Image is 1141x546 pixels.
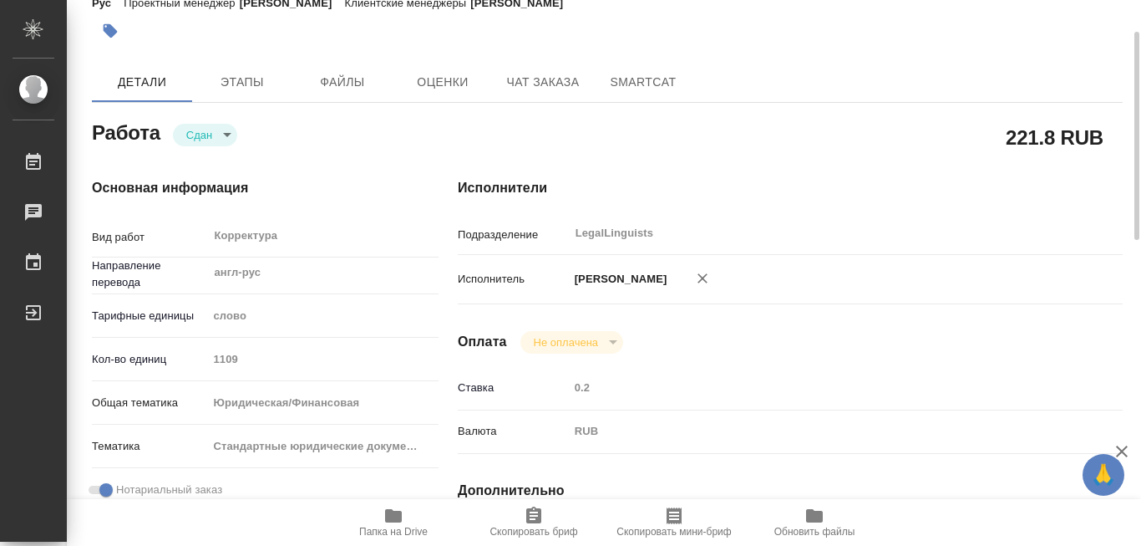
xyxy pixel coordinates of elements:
span: Папка на Drive [359,526,428,538]
div: Сдан [520,331,623,354]
button: Не оплачена [529,335,603,350]
div: Стандартные юридические документы, договоры, уставы [207,432,439,461]
span: Файлы [302,72,383,93]
h4: Оплата [458,332,507,352]
p: Направление перевода [92,258,207,291]
span: Скопировать мини-бриф [616,526,731,538]
span: Этапы [202,72,282,93]
button: Добавить тэг [92,13,129,49]
p: Общая тематика [92,395,207,411]
span: Скопировать бриф [489,526,577,538]
button: Папка на Drive [323,499,464,546]
input: Пустое поле [569,375,1067,400]
h2: 221.8 RUB [1006,123,1103,151]
p: Тематика [92,438,207,455]
p: Тарифные единицы [92,308,207,324]
button: 🙏 [1083,454,1124,496]
h4: Дополнительно [458,481,1123,501]
p: Исполнитель [458,271,569,288]
input: Пустое поле [207,347,439,371]
span: Оценки [403,72,483,93]
p: Подразделение [458,227,569,243]
div: слово [207,302,439,330]
h2: Работа [92,116,160,146]
h4: Основная информация [92,178,391,198]
p: Ставка [458,380,569,396]
div: RUB [569,417,1067,446]
span: 🙏 [1089,457,1118,492]
button: Сдан [181,128,217,142]
p: Кол-во единиц [92,351,207,368]
span: Нотариальный заказ [116,482,222,498]
span: Детали [102,72,182,93]
span: SmartCat [603,72,683,93]
h4: Исполнители [458,178,1123,198]
button: Обновить файлы [744,499,885,546]
p: Вид работ [92,229,207,246]
div: Сдан [173,124,237,146]
div: Юридическая/Финансовая [207,389,439,417]
button: Скопировать бриф [464,499,604,546]
span: Чат заказа [503,72,583,93]
button: Скопировать мини-бриф [604,499,744,546]
p: Валюта [458,423,569,440]
span: Обновить файлы [774,526,855,538]
button: Удалить исполнителя [684,260,721,297]
p: [PERSON_NAME] [569,271,667,288]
